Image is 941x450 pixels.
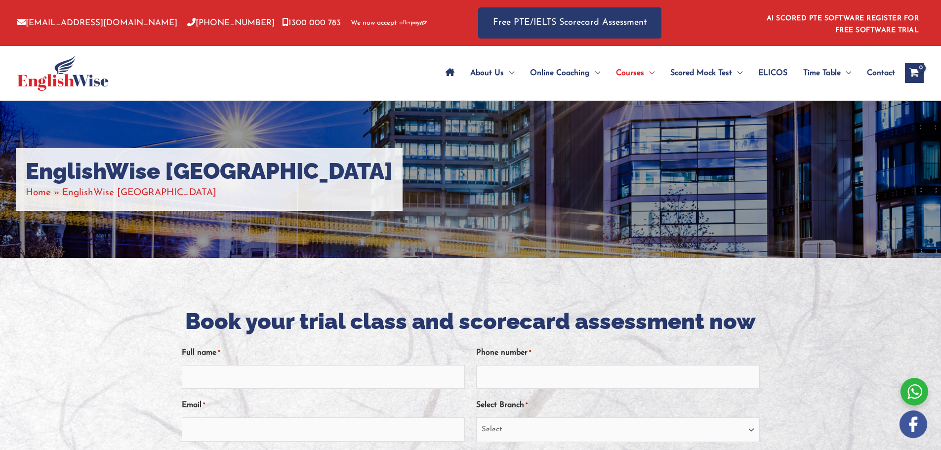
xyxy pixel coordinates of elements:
[590,56,600,90] span: Menu Toggle
[182,397,205,413] label: Email
[732,56,742,90] span: Menu Toggle
[841,56,851,90] span: Menu Toggle
[662,56,750,90] a: Scored Mock TestMenu Toggle
[26,158,393,185] h1: EnglishWise [GEOGRAPHIC_DATA]
[182,345,220,361] label: Full name
[670,56,732,90] span: Scored Mock Test
[438,56,895,90] nav: Site Navigation: Main Menu
[504,56,514,90] span: Menu Toggle
[900,410,927,438] img: white-facebook.png
[476,345,531,361] label: Phone number
[761,7,924,39] aside: Header Widget 1
[608,56,662,90] a: CoursesMenu Toggle
[616,56,644,90] span: Courses
[62,188,216,198] span: EnglishWise [GEOGRAPHIC_DATA]
[758,56,787,90] span: ELICOS
[476,397,528,413] label: Select Branch
[351,18,397,28] span: We now accept
[767,15,919,34] a: AI SCORED PTE SOFTWARE REGISTER FOR FREE SOFTWARE TRIAL
[867,56,895,90] span: Contact
[905,63,924,83] a: View Shopping Cart, empty
[462,56,522,90] a: About UsMenu Toggle
[26,185,393,201] nav: Breadcrumbs
[282,19,341,27] a: 1300 000 783
[187,19,275,27] a: [PHONE_NUMBER]
[859,56,895,90] a: Contact
[17,19,177,27] a: [EMAIL_ADDRESS][DOMAIN_NAME]
[470,56,504,90] span: About Us
[750,56,795,90] a: ELICOS
[17,55,109,91] img: cropped-ew-logo
[26,188,51,198] a: Home
[795,56,859,90] a: Time TableMenu Toggle
[182,307,760,336] h2: Book your trial class and scorecard assessment now
[522,56,608,90] a: Online CoachingMenu Toggle
[400,20,427,26] img: Afterpay-Logo
[803,56,841,90] span: Time Table
[644,56,655,90] span: Menu Toggle
[478,7,661,39] a: Free PTE/IELTS Scorecard Assessment
[530,56,590,90] span: Online Coaching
